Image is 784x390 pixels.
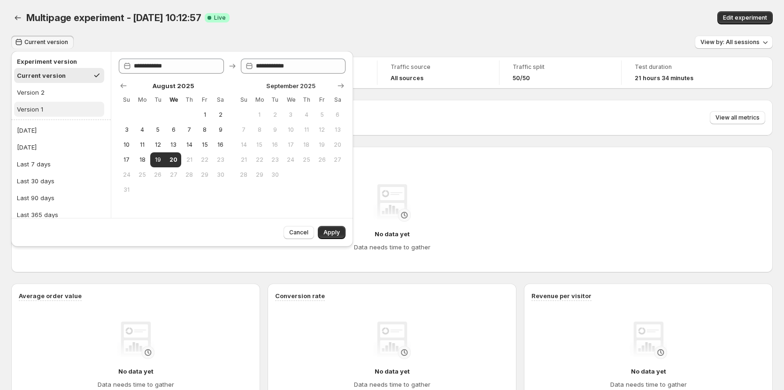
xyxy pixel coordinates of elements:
[334,126,342,134] span: 13
[635,62,730,83] a: Test duration21 hours 34 minutes
[252,122,267,137] button: Monday September 8 2025
[216,171,224,179] span: 30
[314,107,330,122] button: Friday September 5 2025
[635,75,693,82] span: 21 hours 34 minutes
[700,38,760,46] span: View by: All sessions
[299,92,314,107] th: Thursday
[166,152,181,167] button: End of range Today Wednesday August 20 2025
[213,122,228,137] button: Saturday August 9 2025
[252,152,267,167] button: Monday September 22 2025
[283,107,299,122] button: Wednesday September 3 2025
[710,111,765,124] button: View all metrics
[150,152,166,167] button: Start of range Tuesday August 19 2025
[185,171,193,179] span: 28
[150,167,166,182] button: Tuesday August 26 2025
[354,242,430,252] h4: Data needs time to gather
[150,92,166,107] th: Tuesday
[213,137,228,152] button: Saturday August 16 2025
[236,152,252,167] button: Sunday September 21 2025
[283,137,299,152] button: Wednesday September 17 2025
[201,156,209,164] span: 22
[181,92,197,107] th: Thursday
[214,14,226,22] span: Live
[201,126,209,134] span: 8
[138,96,146,104] span: Mo
[236,92,252,107] th: Sunday
[302,156,310,164] span: 25
[11,11,24,24] button: Back
[26,12,201,23] span: Multipage experiment - [DATE] 10:12:57
[201,171,209,179] span: 29
[201,111,209,119] span: 1
[19,291,82,300] h3: Average order value
[299,137,314,152] button: Thursday September 18 2025
[154,156,162,164] span: 19
[17,159,51,169] div: Last 7 days
[299,152,314,167] button: Thursday September 25 2025
[302,96,310,104] span: Th
[334,111,342,119] span: 6
[255,156,263,164] span: 22
[252,137,267,152] button: Monday September 15 2025
[185,126,193,134] span: 7
[185,156,193,164] span: 21
[138,126,146,134] span: 4
[255,126,263,134] span: 8
[334,141,342,149] span: 20
[17,176,54,186] div: Last 30 days
[373,322,411,359] img: No data yet
[154,171,162,179] span: 26
[11,36,74,49] button: Current version
[17,193,54,202] div: Last 90 days
[299,122,314,137] button: Thursday September 11 2025
[216,141,224,149] span: 16
[283,152,299,167] button: Wednesday September 24 2025
[391,62,486,83] a: Traffic sourceAll sources
[201,141,209,149] span: 15
[216,126,224,134] span: 9
[154,96,162,104] span: Tu
[17,57,101,66] h2: Experiment version
[287,111,295,119] span: 3
[267,167,283,182] button: Tuesday September 30 2025
[17,210,58,219] div: Last 365 days
[169,156,177,164] span: 20
[287,96,295,104] span: We
[134,137,150,152] button: Monday August 11 2025
[318,226,346,239] button: Apply
[169,171,177,179] span: 27
[255,111,263,119] span: 1
[267,122,283,137] button: Tuesday September 9 2025
[119,182,134,197] button: Sunday August 31 2025
[17,105,43,114] div: Version 1
[314,152,330,167] button: Friday September 26 2025
[213,107,228,122] button: Saturday August 2 2025
[169,141,177,149] span: 13
[267,92,283,107] th: Tuesday
[715,114,760,121] span: View all metrics
[635,63,730,71] span: Test duration
[216,156,224,164] span: 23
[267,137,283,152] button: Tuesday September 16 2025
[123,126,131,134] span: 3
[119,152,134,167] button: Sunday August 17 2025
[695,36,773,49] button: View by: All sessions
[717,11,773,24] button: Edit experiment
[318,156,326,164] span: 26
[240,96,248,104] span: Su
[197,152,213,167] button: Friday August 22 2025
[240,126,248,134] span: 7
[255,141,263,149] span: 15
[17,71,66,80] div: Current version
[169,96,177,104] span: We
[14,123,108,138] button: [DATE]
[17,126,37,135] div: [DATE]
[134,152,150,167] button: Monday August 18 2025
[271,171,279,179] span: 30
[284,226,314,239] button: Cancel
[181,137,197,152] button: Thursday August 14 2025
[166,92,181,107] th: Wednesday
[150,122,166,137] button: Tuesday August 5 2025
[216,111,224,119] span: 2
[166,167,181,182] button: Wednesday August 27 2025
